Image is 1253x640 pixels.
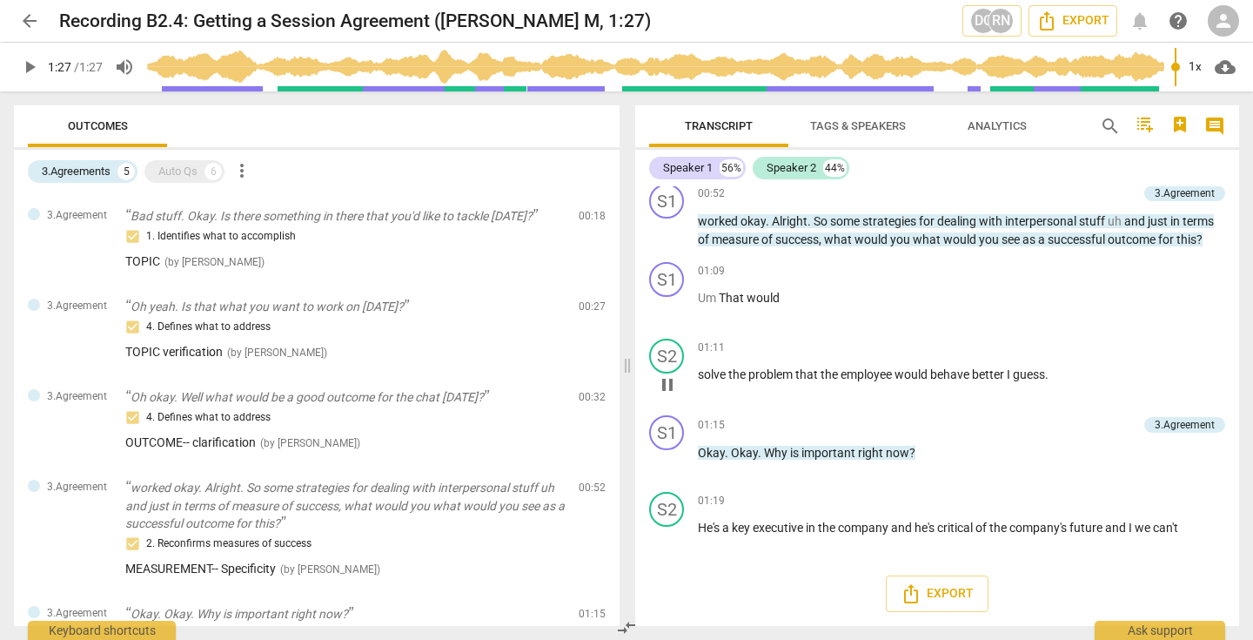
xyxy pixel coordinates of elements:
span: 01:09 [698,264,725,279]
span: arrow_back [19,10,40,31]
p: Oh yeah. Is that what you want to work on [DATE]? [125,298,565,316]
span: okay [740,214,766,228]
span: pause [657,374,678,395]
p: Oh okay. Well what would be a good outcome for the chat [DATE]? [125,388,565,407]
span: 00:52 [698,186,725,201]
span: Tags & Speakers [810,119,906,132]
div: 3.Agreement [1155,185,1215,201]
div: Change speaker [649,492,684,527]
span: the [728,367,748,381]
span: as [1022,232,1038,246]
span: now [886,446,909,460]
div: Speaker 1 [663,159,713,177]
h2: Recording B2.4: Getting a Session Agreement ([PERSON_NAME] M, 1:27) [59,10,651,32]
p: worked okay. Alright. So some strategies for dealing with interpersonal stuff uh and just in term... [125,479,565,533]
span: OUTCOME-- clarification [125,435,256,449]
span: . [766,214,772,228]
span: behave [930,367,972,381]
span: can't [1153,521,1178,535]
span: Filler word [1108,214,1124,228]
span: Outcomes [68,119,128,132]
span: terms [1183,214,1214,228]
span: / 1:27 [74,60,103,74]
p: Okay. Okay. Why is important right now? [125,605,565,623]
span: strategies [862,214,919,228]
span: search [1100,116,1121,137]
span: Transcript [685,119,753,132]
span: 1:27 [48,60,71,74]
div: 6 [204,163,222,180]
span: Export [901,583,974,604]
span: would [943,232,979,246]
span: problem [748,367,795,381]
span: of [761,232,775,246]
span: MEASUREMENT-- Specificity [125,562,276,576]
span: you [979,232,1002,246]
div: Speaker 2 [767,159,816,177]
span: 00:27 [579,300,606,314]
button: DGRN [962,5,1022,37]
span: compare_arrows [616,617,637,638]
span: . [758,446,764,460]
span: is [790,446,801,460]
div: 44% [823,159,847,177]
span: Alright [772,214,807,228]
span: executive [753,521,806,535]
span: more_vert [231,160,252,181]
span: we [1135,521,1153,535]
span: that [795,367,821,381]
span: Filler word [698,291,719,305]
span: and [1105,521,1129,535]
span: . [807,214,814,228]
span: 01:15 [579,607,606,622]
span: interpersonal [1005,214,1079,228]
span: what [824,232,854,246]
span: see [1002,232,1022,246]
span: , [819,232,824,246]
span: for [919,214,937,228]
span: of [975,521,989,535]
div: 1x [1178,53,1211,81]
span: TOPIC verification [125,345,223,359]
span: some [830,214,862,228]
span: and [1124,214,1148,228]
span: a [722,521,732,535]
span: 01:11 [698,340,725,355]
span: cloud_download [1215,57,1236,77]
span: So [814,214,830,228]
span: . [725,446,731,460]
span: comment [1204,116,1225,137]
span: Why [764,446,790,460]
span: ? [909,446,915,460]
button: Play [14,51,45,83]
span: would [854,232,890,246]
a: Help [1163,5,1194,37]
span: right [858,446,886,460]
div: Change speaker [649,339,684,374]
button: Volume [109,51,140,83]
span: a [1038,232,1048,246]
p: Bad stuff. Okay. Is there something in there that you'd like to tackle [DATE]? [125,207,565,226]
span: 01:15 [698,418,725,433]
span: solve [698,367,728,381]
span: better [972,367,1007,381]
button: Export [1029,5,1117,37]
span: this [1176,232,1196,246]
span: ( by [PERSON_NAME] ) [164,256,265,268]
div: 3.Agreement [1155,417,1215,433]
span: the [821,367,841,381]
div: 3.Agreements [42,163,111,180]
div: DG [970,8,996,34]
span: 00:52 [579,481,606,495]
span: guess [1013,367,1045,381]
span: in [806,521,818,535]
div: Ask support [1095,621,1225,640]
div: Change speaker [649,184,684,219]
span: He's [698,521,722,535]
span: success [775,232,819,246]
span: person [1213,10,1234,31]
span: company [838,521,891,535]
span: 3.Agreement [47,606,107,621]
button: Search [1096,112,1124,140]
span: dealing [937,214,979,228]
